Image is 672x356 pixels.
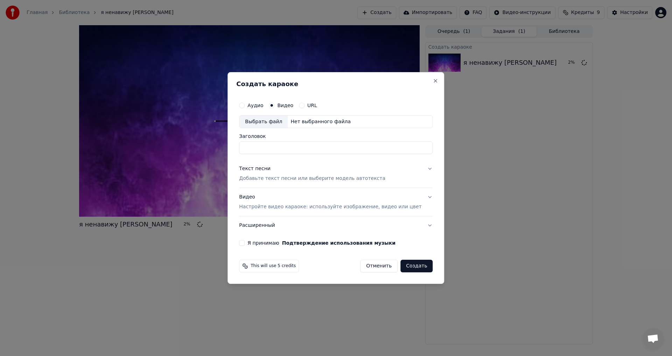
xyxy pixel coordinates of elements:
h2: Создать караоке [236,81,435,87]
button: Создать [400,260,433,272]
label: Заголовок [239,134,433,139]
span: This will use 5 credits [251,263,296,269]
label: Видео [277,103,293,108]
div: Выбрать файл [239,116,288,128]
button: Отменить [360,260,398,272]
label: Я принимаю [247,240,395,245]
div: Нет выбранного файла [288,118,353,125]
button: Я принимаю [282,240,395,245]
div: Текст песни [239,166,271,173]
p: Настройте видео караоке: используйте изображение, видео или цвет [239,203,421,210]
p: Добавьте текст песни или выберите модель автотекста [239,175,385,182]
button: Текст песниДобавьте текст песни или выберите модель автотекста [239,160,433,188]
button: ВидеоНастройте видео караоке: используйте изображение, видео или цвет [239,188,433,216]
label: URL [307,103,317,108]
button: Расширенный [239,216,433,235]
div: Видео [239,194,421,211]
label: Аудио [247,103,263,108]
